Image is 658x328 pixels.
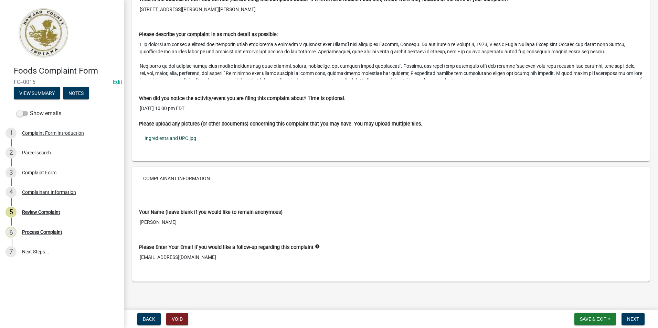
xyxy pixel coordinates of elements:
[6,147,17,158] div: 2
[14,91,60,96] wm-modal-confirm: Summary
[139,245,314,250] label: Please Enter Your Email if you would like a follow-up regarding this complaint
[17,109,61,118] label: Show emails
[22,170,56,175] div: Complaint Form
[139,130,643,146] a: Ingredients and UPC.jpg
[139,210,283,215] label: Your Name (leave blank if you would like to remain anonymous)
[22,210,60,215] div: Review Complaint
[139,38,643,80] textarea: L ip dolorsi am consec a elitsed doei temporin utlab etdolorema a enimadm V quisnost exer Ullamc'...
[139,32,278,37] label: Please describe your complaint in as much detail as possible:
[6,207,17,218] div: 5
[14,66,118,76] h4: Foods Complaint Form
[63,87,89,99] button: Notes
[63,91,89,96] wm-modal-confirm: Notes
[6,167,17,178] div: 3
[22,190,76,195] div: Complainant Information
[622,313,645,325] button: Next
[139,96,346,101] label: When did you notice the activity/event you are filing this complaint about? Time is optional.
[143,316,155,322] span: Back
[6,246,17,257] div: 7
[113,79,122,85] a: Edit
[6,128,17,139] div: 1
[138,172,215,185] button: Complainant Information
[580,316,606,322] span: Save & Exit
[166,313,188,325] button: Void
[137,313,161,325] button: Back
[14,87,60,99] button: View Summary
[22,150,51,155] div: Parcel search
[6,187,17,198] div: 4
[22,230,62,234] div: Process Complaint
[315,244,320,249] i: info
[14,7,73,59] img: Howard County, Indiana
[139,122,422,127] label: Please upload any pictures (or other documents) concerning this complaint that you may have. You ...
[627,316,639,322] span: Next
[14,79,110,85] span: FC--0016
[574,313,616,325] button: Save & Exit
[22,131,84,135] div: Complaint Form Introduction
[113,79,122,85] wm-modal-confirm: Edit Application Number
[6,227,17,238] div: 6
